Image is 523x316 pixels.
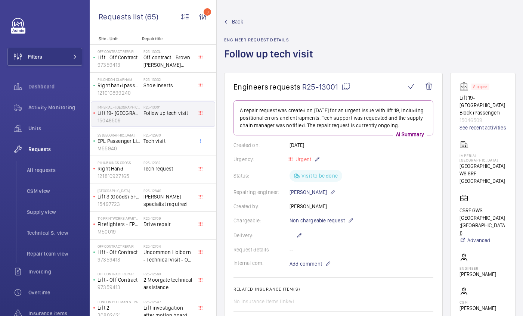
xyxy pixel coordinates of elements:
span: Supply view [27,208,82,216]
p: Imperial - [GEOGRAPHIC_DATA] [98,105,140,109]
span: Add comment [290,260,322,267]
h2: R25-13074 [143,49,193,54]
a: See recent activities [459,124,506,131]
span: Back [232,18,243,25]
p: Lift 19- [GEOGRAPHIC_DATA] Block (Passenger) [98,109,140,117]
p: 116 Printworks Apartments Flats 1-65 - High Risk Building [98,216,140,220]
span: R25-13001 [302,82,350,91]
span: Activity Monitoring [28,104,82,111]
p: W6 8RF [GEOGRAPHIC_DATA] [459,170,506,185]
h2: R25-13032 [143,77,193,82]
span: Engineers requests [233,82,301,91]
span: Urgent [294,156,311,162]
p: 97359413 [98,61,140,69]
span: Overtime [28,289,82,296]
span: All requests [27,166,82,174]
span: CSM view [27,187,82,195]
span: Invoicing [28,268,82,275]
p: CSM [459,300,496,304]
p: Imperial - [GEOGRAPHIC_DATA] [459,153,506,162]
p: Right Hand [98,165,140,172]
span: Units [28,125,82,132]
p: AI Summary [393,131,427,138]
span: Repair team view [27,250,82,257]
span: Tech request [143,165,193,172]
p: M55940 [98,145,140,152]
p: A repair request was created on [DATE] for an urgent issue with lift 19, including positional err... [240,107,427,129]
h2: R25-12980 [143,133,193,137]
p: 29 [GEOGRAPHIC_DATA] [98,133,140,137]
h2: R25-12560 [143,272,193,276]
p: PI London Clapham [98,77,140,82]
p: Lift 19- [GEOGRAPHIC_DATA] Block (Passenger) [459,94,506,116]
p: 15046509 [459,116,506,124]
span: Drive repair [143,220,193,228]
p: Site - Unit [90,36,139,41]
p: EPL Passenger Lift [98,137,140,145]
p: Lift - Off Contract [98,54,140,61]
p: Stopped [473,85,488,88]
p: 15497723 [98,200,140,208]
p: LONDON PULLMAN ST PANCRAS [98,300,140,304]
h2: R25-12547 [143,300,193,304]
span: Requests [28,146,82,153]
h2: R25-12704 [143,244,193,248]
p: Lift - Off Contract [98,276,140,284]
button: Filters [7,48,82,66]
p: [PERSON_NAME] [290,188,336,197]
img: elevator.svg [459,82,471,91]
p: CBRE GWS- [GEOGRAPHIC_DATA] ([GEOGRAPHIC_DATA]) [459,207,506,237]
p: [GEOGRAPHIC_DATA] [98,188,140,193]
p: Right hand passenger lift duplex [98,82,140,89]
p: Repair title [142,36,191,41]
p: Off Contract Repair [98,49,140,54]
p: 97359413 [98,256,140,263]
span: Tech visit [143,137,193,145]
p: [GEOGRAPHIC_DATA] [459,162,506,170]
span: Shoe inserts [143,82,193,89]
p: Lift 2 [98,304,140,312]
span: [PERSON_NAME] specialist required [143,193,193,208]
p: 97359413 [98,284,140,291]
p: PI Hub Kings Cross [98,160,140,165]
p: 121010899240 [98,89,140,97]
h2: Related insurance item(s) [233,287,433,292]
p: [PERSON_NAME] [459,270,496,278]
span: Requests list [99,12,145,21]
h2: R25-12709 [143,216,193,220]
span: Off contract - Brown [PERSON_NAME] -2Moorgate - Tech attendanc [143,54,193,69]
p: Lift - Off Contract [98,248,140,256]
span: Filters [28,53,42,60]
span: Follow up tech visit [143,109,193,117]
h2: Engineer request details [224,37,318,43]
p: Off Contract Repair [98,244,140,248]
a: Advanced [459,237,506,244]
p: [PERSON_NAME] [459,304,496,312]
p: 15046509 [98,117,140,124]
h2: R25-12840 [143,188,193,193]
p: 121810927165 [98,172,140,180]
h1: Follow up tech visit [224,47,318,73]
p: -- [290,231,302,240]
span: Non chargeable request [290,217,345,224]
p: M50019 [98,228,140,235]
p: Lift 3 (Goods) 5FLR [98,193,140,200]
h2: R25-12932 [143,160,193,165]
p: Off Contract Repair [98,272,140,276]
h2: R25-13001 [143,105,193,109]
span: Uncommon Holborn - Technical Visit - Off contract [143,248,193,263]
span: Dashboard [28,83,82,90]
span: Technical S. view [27,229,82,237]
span: 2 Moorgate technical assistance [143,276,193,291]
p: Engineer [459,266,496,270]
p: Firefighters - EPL Flats 1-65 No 1 [98,220,140,228]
